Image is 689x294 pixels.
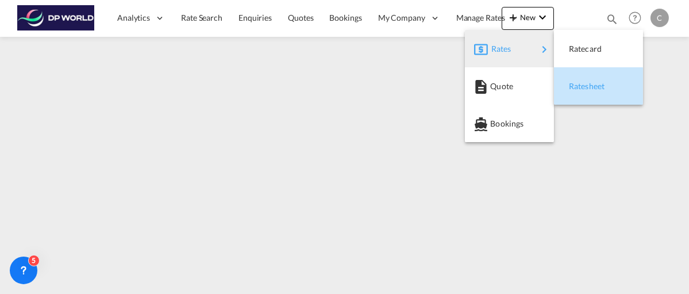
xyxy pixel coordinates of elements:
span: Rates [491,37,505,60]
div: Quote [474,72,545,101]
button: Bookings [465,105,554,142]
div: Ratesheet [563,72,634,101]
div: Bookings [474,109,545,138]
md-icon: icon-chevron-right [537,43,551,56]
span: Bookings [490,112,503,135]
span: Quote [490,75,503,98]
div: Ratecard [563,35,634,63]
span: Ratecard [569,37,582,60]
span: Ratesheet [569,75,582,98]
button: Quote [465,67,554,105]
